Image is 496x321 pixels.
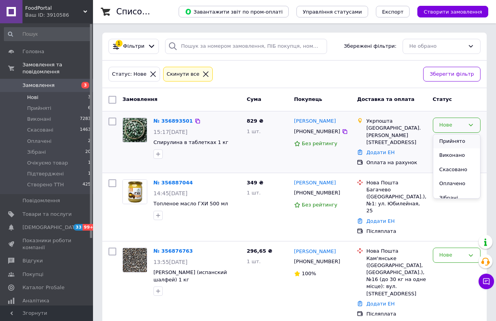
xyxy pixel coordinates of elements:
[25,12,93,19] div: Ваш ID: 3910586
[88,94,91,101] span: 3
[376,6,410,17] button: Експорт
[22,284,64,291] span: Каталог ProSale
[302,271,316,276] span: 100%
[88,138,91,145] span: 2
[247,118,263,124] span: 829 ₴
[366,179,426,186] div: Нова Пошта
[153,259,188,265] span: 13:55[DATE]
[439,121,465,129] div: Нове
[25,5,83,12] span: FoodPortal
[439,251,465,259] div: Нове
[22,257,43,264] span: Відгуки
[247,190,261,196] span: 1 шт.
[83,224,95,231] span: 99+
[294,118,336,125] a: [PERSON_NAME]
[409,42,465,50] div: Не обрано
[247,96,261,102] span: Cума
[153,118,193,124] a: № 356893501
[153,139,228,145] a: Спирулина в таблетках 1 кг
[81,82,89,88] span: 3
[27,170,64,177] span: Підтверджені
[110,70,148,78] div: Статус: Нове
[116,7,195,16] h1: Список замовлень
[27,149,46,156] span: Зібрані
[294,128,340,134] span: [PHONE_NUMBER]
[88,170,91,177] span: 1
[303,9,362,15] span: Управління статусами
[27,127,53,134] span: Скасовані
[179,6,289,17] button: Завантажити звіт по пром-оплаті
[74,224,83,231] span: 33
[27,181,64,188] span: Створено ТТН
[22,224,80,231] span: [DEMOGRAPHIC_DATA]
[122,96,157,102] span: Замовлення
[366,118,426,125] div: Укрпошта
[417,6,488,17] button: Створити замовлення
[366,218,394,224] a: Додати ЕН
[366,301,394,307] a: Додати ЕН
[366,149,394,155] a: Додати ЕН
[123,118,147,142] img: Фото товару
[22,297,49,304] span: Аналітика
[153,190,188,196] span: 14:45[DATE]
[153,248,193,254] a: № 356876763
[122,118,147,142] a: Фото товару
[88,160,91,167] span: 1
[122,248,147,272] a: Фото товару
[80,127,91,134] span: 1463
[366,228,426,235] div: Післяплата
[366,311,426,318] div: Післяплата
[22,271,43,278] span: Покупці
[366,159,426,166] div: Оплата на рахунок
[85,149,91,156] span: 20
[302,141,338,146] span: Без рейтингу
[153,269,227,283] a: [PERSON_NAME] (испанский шалфей) 1 кг
[247,180,263,186] span: 349 ₴
[27,105,51,112] span: Прийняті
[27,116,51,123] span: Виконані
[344,43,396,50] span: Збережені фільтри:
[22,61,93,75] span: Замовлення та повідомлення
[382,9,404,15] span: Експорт
[22,237,72,251] span: Показники роботи компанії
[123,248,147,272] img: Фото товару
[22,48,44,55] span: Головна
[423,67,480,82] button: Зберегти фільтр
[430,70,474,78] span: Зберегти фільтр
[153,180,193,186] a: № 356887044
[115,40,122,47] div: 1
[433,134,480,149] li: Прийнято
[165,39,327,54] input: Пошук за номером замовлення, ПІБ покупця, номером телефону, Email, номером накладної
[153,201,228,206] span: Топленое масло ГХИ 500 мл
[4,27,91,41] input: Пошук
[22,211,72,218] span: Товари та послуги
[357,96,414,102] span: Доставка та оплата
[302,202,338,208] span: Без рейтингу
[433,191,480,205] li: Зібрані
[27,138,52,145] span: Оплачені
[294,190,340,196] span: [PHONE_NUMBER]
[22,197,60,204] span: Повідомлення
[294,259,340,264] span: [PHONE_NUMBER]
[479,274,494,289] button: Чат з покупцем
[247,128,261,134] span: 1 шт.
[366,248,426,255] div: Нова Пошта
[366,125,426,146] div: [GEOGRAPHIC_DATA]. [PERSON_NAME][STREET_ADDRESS]
[153,129,188,135] span: 15:17[DATE]
[123,43,145,50] span: Фільтри
[410,9,488,14] a: Створити замовлення
[294,179,336,187] a: [PERSON_NAME]
[247,259,261,264] span: 1 шт.
[122,179,147,204] a: Фото товару
[433,163,480,177] li: Скасовано
[296,6,368,17] button: Управління статусами
[433,177,480,191] li: Оплачено
[433,96,452,102] span: Статус
[165,70,201,78] div: Cкинути все
[424,9,482,15] span: Створити замовлення
[433,148,480,163] li: Виконано
[294,248,336,255] a: [PERSON_NAME]
[247,248,272,254] span: 296,65 ₴
[27,160,68,167] span: Очікуємо товар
